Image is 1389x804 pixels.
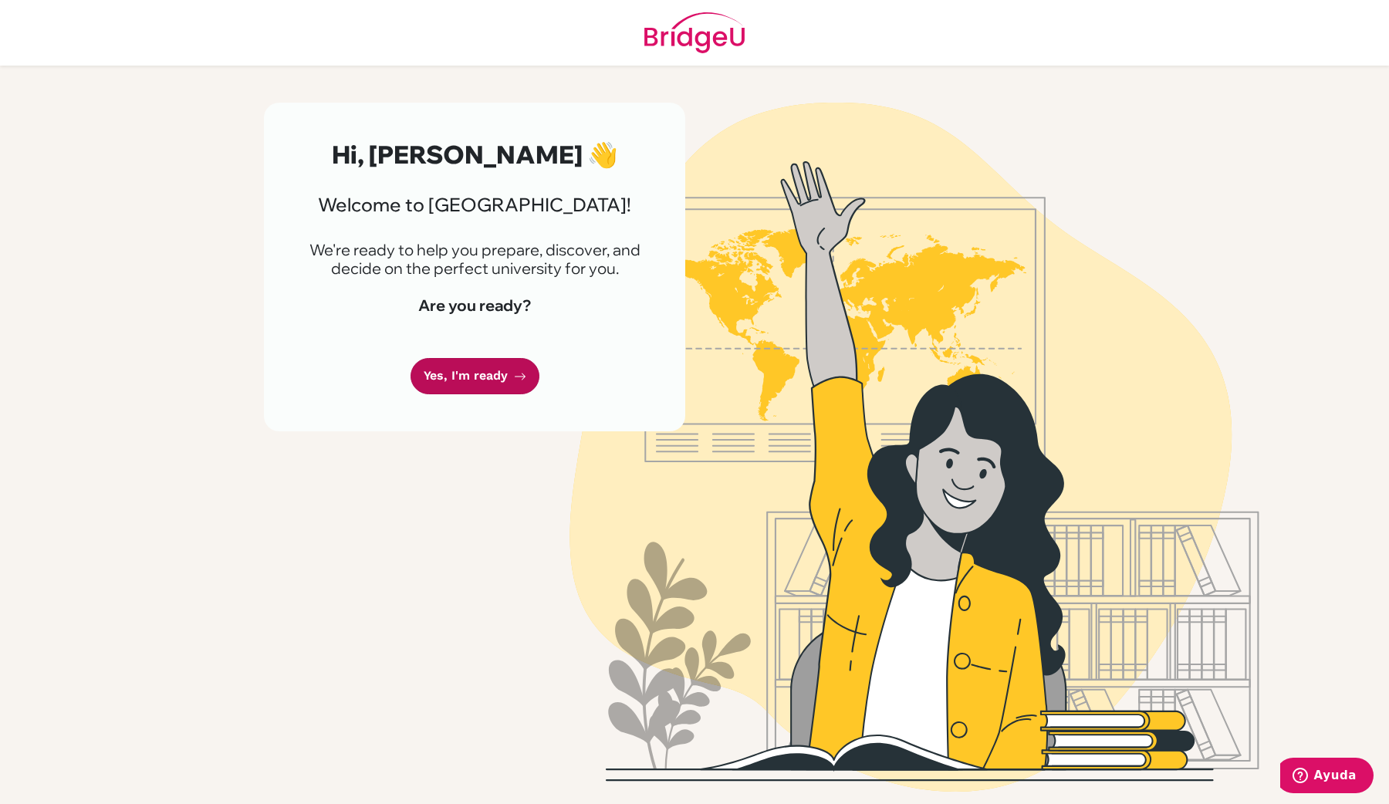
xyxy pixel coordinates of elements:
h4: Are you ready? [301,296,648,315]
iframe: Abre un widget desde donde se puede obtener más información [1280,758,1374,796]
img: Welcome to Bridge U [475,103,1354,792]
h2: Hi, [PERSON_NAME] 👋 [301,140,648,169]
a: Yes, I'm ready [411,358,539,394]
p: We're ready to help you prepare, discover, and decide on the perfect university for you. [301,241,648,278]
h3: Welcome to [GEOGRAPHIC_DATA]! [301,194,648,216]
